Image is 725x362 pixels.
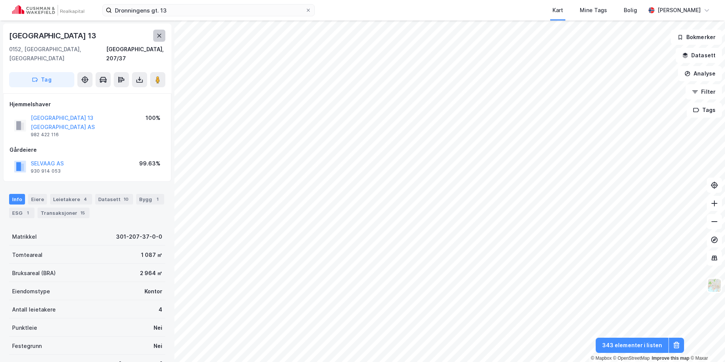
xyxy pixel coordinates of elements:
button: Tags [687,102,722,118]
div: Leietakere [50,194,92,205]
div: Bygg [136,194,164,205]
iframe: Chat Widget [687,326,725,362]
div: 100% [146,113,160,123]
div: 4 [158,305,162,314]
div: [GEOGRAPHIC_DATA], 207/37 [106,45,165,63]
div: 2 964 ㎡ [140,269,162,278]
div: Nei [154,323,162,332]
div: 1 [24,209,31,217]
a: OpenStreetMap [613,356,650,361]
button: Datasett [676,48,722,63]
button: Analyse [678,66,722,81]
button: 343 elementer i listen [596,338,669,353]
div: Hjemmelshaver [9,100,165,109]
button: Filter [686,84,722,99]
div: Eiere [28,194,47,205]
div: [PERSON_NAME] [658,6,701,15]
button: Bokmerker [671,30,722,45]
div: 99.63% [139,159,160,168]
div: 15 [79,209,86,217]
div: 301-207-37-0-0 [116,232,162,241]
div: 1 087 ㎡ [141,250,162,260]
div: 10 [122,195,130,203]
div: 930 914 053 [31,168,61,174]
div: Kart [552,6,563,15]
a: Improve this map [652,356,689,361]
div: Mine Tags [580,6,607,15]
img: Z [707,278,722,293]
div: Eiendomstype [12,287,50,296]
div: Bolig [624,6,637,15]
div: Punktleie [12,323,37,332]
div: 4 [82,195,89,203]
div: [GEOGRAPHIC_DATA] 13 [9,30,98,42]
div: Nei [154,342,162,351]
div: 0152, [GEOGRAPHIC_DATA], [GEOGRAPHIC_DATA] [9,45,106,63]
div: Tomteareal [12,250,42,260]
div: Info [9,194,25,205]
div: Gårdeiere [9,145,165,154]
div: Festegrunn [12,342,42,351]
div: Kontrollprogram for chat [687,326,725,362]
div: Bruksareal (BRA) [12,269,56,278]
div: ESG [9,208,35,218]
input: Søk på adresse, matrikkel, gårdeiere, leietakere eller personer [112,5,305,16]
div: 982 422 116 [31,132,59,138]
div: 1 [154,195,161,203]
div: Transaksjoner [38,208,89,218]
a: Mapbox [591,356,612,361]
button: Tag [9,72,74,87]
div: Antall leietakere [12,305,56,314]
div: Matrikkel [12,232,37,241]
div: Datasett [95,194,133,205]
img: cushman-wakefield-realkapital-logo.202ea83816669bd177139c58696a8fa1.svg [12,5,84,16]
div: Kontor [144,287,162,296]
